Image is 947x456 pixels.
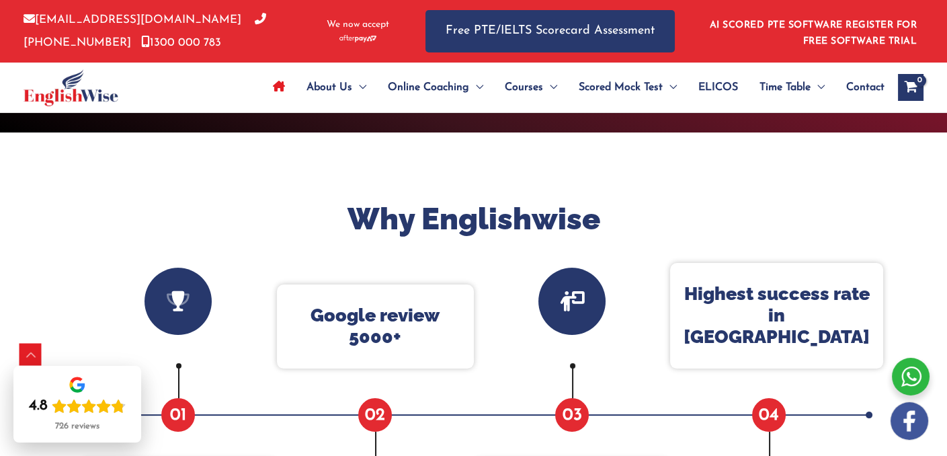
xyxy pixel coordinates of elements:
img: white-facebook.png [891,402,928,440]
a: Scored Mock TestMenu Toggle [568,64,688,111]
a: 1300 000 783 [141,37,221,48]
a: Free PTE/IELTS Scorecard Assessment [425,10,675,52]
div: 726 reviews [55,421,99,432]
nav: Site Navigation: Main Menu [262,64,884,111]
span: Menu Toggle [543,64,557,111]
a: Time TableMenu Toggle [749,64,835,111]
span: Menu Toggle [352,64,366,111]
span: Time Table [759,64,811,111]
h2: Why Englishwise [71,200,877,239]
span: About Us [306,64,352,111]
a: About UsMenu Toggle [296,64,377,111]
span: Menu Toggle [663,64,677,111]
span: Online Coaching [388,64,469,111]
span: 04 [752,398,786,432]
div: 4.8 [29,397,48,416]
a: CoursesMenu Toggle [494,64,568,111]
span: 03 [555,398,589,432]
a: View Shopping Cart, empty [898,74,923,101]
span: ELICOS [698,64,738,111]
span: Courses [505,64,543,111]
span: 01 [161,398,195,432]
img: cropped-ew-logo [24,69,118,106]
a: AI SCORED PTE SOFTWARE REGISTER FOR FREE SOFTWARE TRIAL [710,20,917,46]
a: [EMAIL_ADDRESS][DOMAIN_NAME] [24,14,241,26]
aside: Header Widget 1 [702,9,923,53]
span: 02 [358,398,392,432]
a: [PHONE_NUMBER] [24,14,266,48]
span: Menu Toggle [811,64,825,111]
a: Contact [835,64,884,111]
a: ELICOS [688,64,749,111]
img: Afterpay-Logo [339,35,376,42]
span: Contact [846,64,884,111]
span: Scored Mock Test [579,64,663,111]
p: Highest success rate in [GEOGRAPHIC_DATA] [684,283,870,348]
span: We now accept [327,18,389,32]
span: Menu Toggle [469,64,483,111]
p: Google review 5000+ [290,305,460,348]
div: Rating: 4.8 out of 5 [29,397,126,416]
a: Online CoachingMenu Toggle [377,64,494,111]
